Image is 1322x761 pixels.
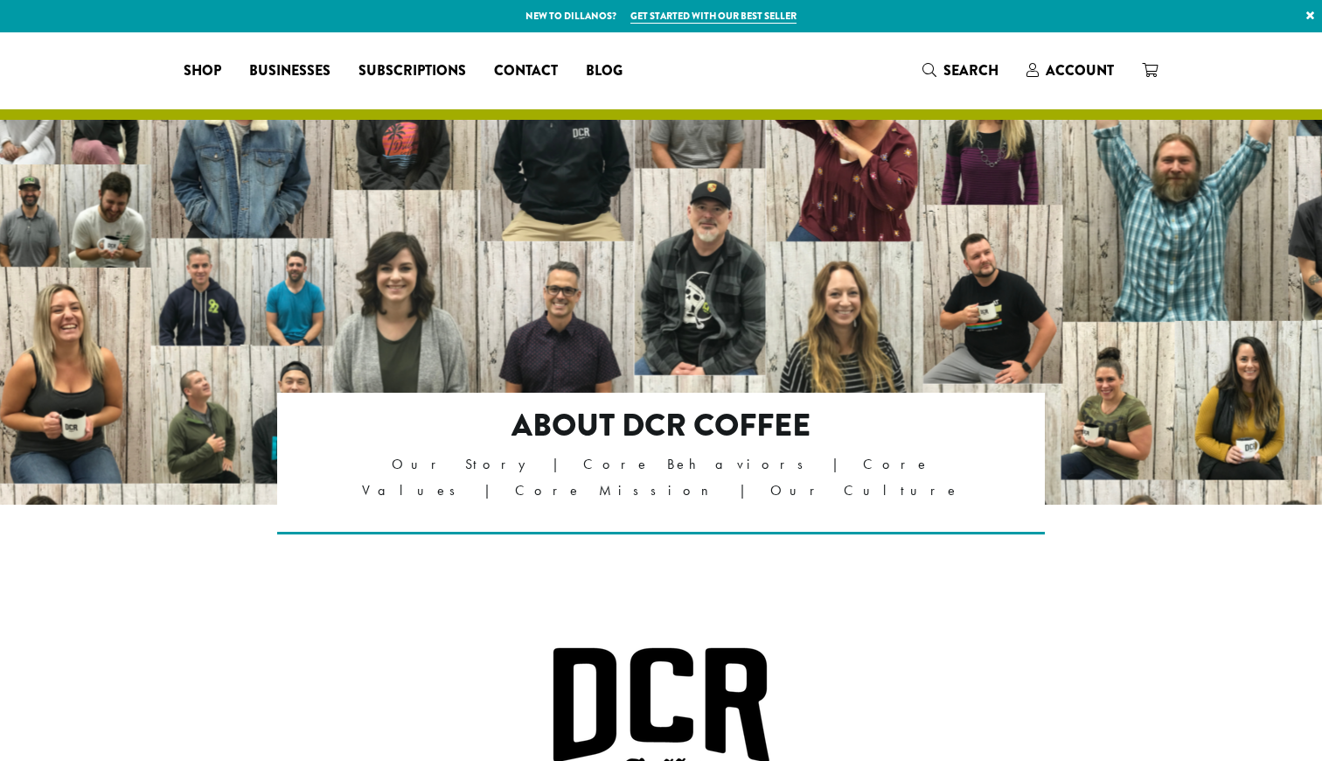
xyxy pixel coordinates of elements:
[184,60,221,82] span: Shop
[353,451,970,504] p: Our Story | Core Behaviors | Core Values | Core Mission | Our Culture
[630,9,797,24] a: Get started with our best seller
[494,60,558,82] span: Contact
[943,60,998,80] span: Search
[586,60,623,82] span: Blog
[908,56,1012,85] a: Search
[170,57,235,85] a: Shop
[249,60,330,82] span: Businesses
[353,407,970,444] h2: About DCR Coffee
[358,60,466,82] span: Subscriptions
[1046,60,1114,80] span: Account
